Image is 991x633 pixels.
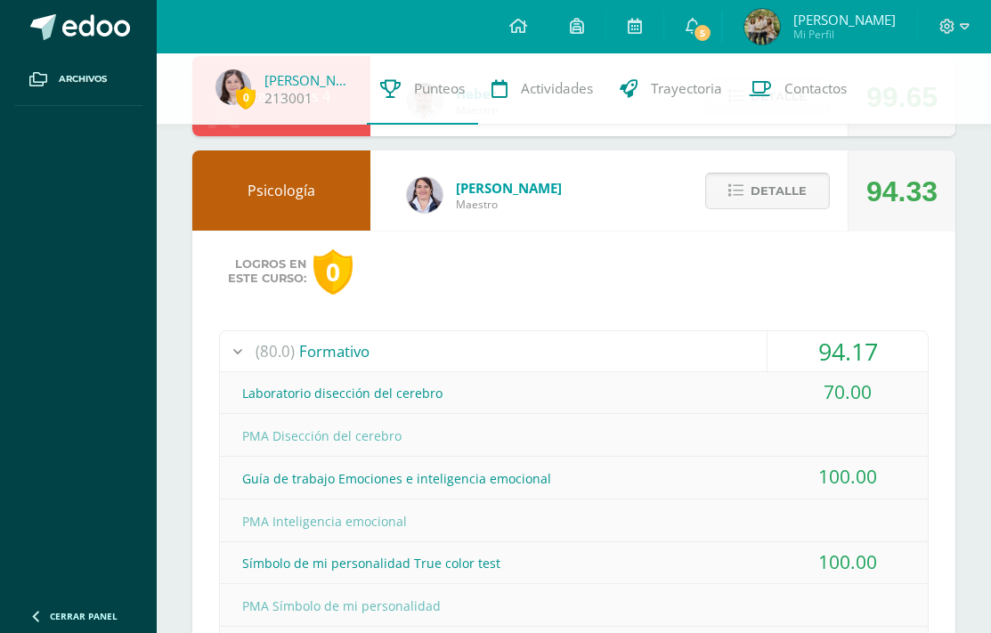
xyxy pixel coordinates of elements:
[793,11,896,28] span: [PERSON_NAME]
[59,72,107,86] span: Archivos
[478,53,606,125] a: Actividades
[705,173,830,209] button: Detalle
[220,373,928,413] div: Laboratorio disección del cerebro
[228,257,306,286] span: Logros en este curso:
[220,459,928,499] div: Guía de trabajo Emociones e inteligencia emocional
[651,79,722,98] span: Trayectoria
[264,71,353,89] a: [PERSON_NAME]
[693,23,712,43] span: 5
[744,9,780,45] img: 7c77d7145678e0f32de3ef581a6b6d6b.png
[768,542,928,582] div: 100.00
[414,79,465,98] span: Punteos
[220,416,928,456] div: PMA Disección del cerebro
[768,331,928,371] div: 94.17
[768,457,928,497] div: 100.00
[220,586,928,626] div: PMA Símbolo de mi personalidad
[220,501,928,541] div: PMA Inteligencia emocional
[407,177,443,213] img: 4f58a82ddeaaa01b48eeba18ee71a186.png
[751,174,807,207] span: Detalle
[220,331,928,371] div: Formativo
[793,27,896,42] span: Mi Perfil
[14,53,142,106] a: Archivos
[220,543,928,583] div: Símbolo de mi personalidad True color test
[456,179,562,197] span: [PERSON_NAME]
[50,610,118,622] span: Cerrar panel
[735,53,860,125] a: Contactos
[264,89,313,108] a: 213001
[192,150,370,231] div: Psicología
[521,79,593,98] span: Actividades
[367,53,478,125] a: Punteos
[215,69,251,105] img: a9f8c04e9fece371e1d4e5486ae1cb72.png
[236,86,256,109] span: 0
[456,197,562,212] span: Maestro
[256,331,295,371] span: (80.0)
[866,151,938,231] div: 94.33
[606,53,735,125] a: Trayectoria
[313,249,353,295] div: 0
[784,79,847,98] span: Contactos
[768,372,928,412] div: 70.00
